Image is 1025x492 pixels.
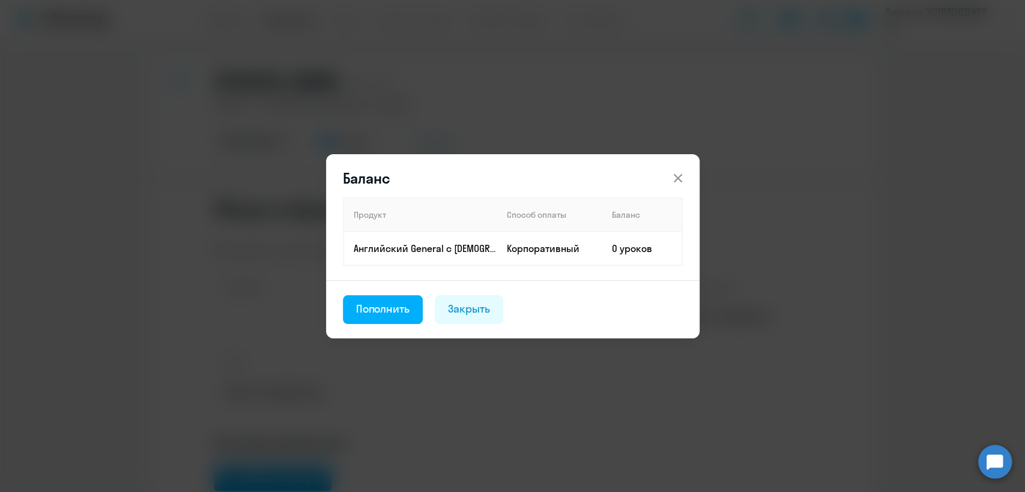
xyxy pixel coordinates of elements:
p: Английский General с [DEMOGRAPHIC_DATA] преподавателем [354,242,497,255]
th: Способ оплаты [497,198,602,232]
td: Корпоративный [497,232,602,265]
div: Закрыть [448,301,490,317]
div: Пополнить [356,301,410,317]
th: Баланс [602,198,682,232]
button: Закрыть [435,295,503,324]
button: Пополнить [343,295,423,324]
th: Продукт [343,198,497,232]
td: 0 уроков [602,232,682,265]
header: Баланс [326,169,700,188]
